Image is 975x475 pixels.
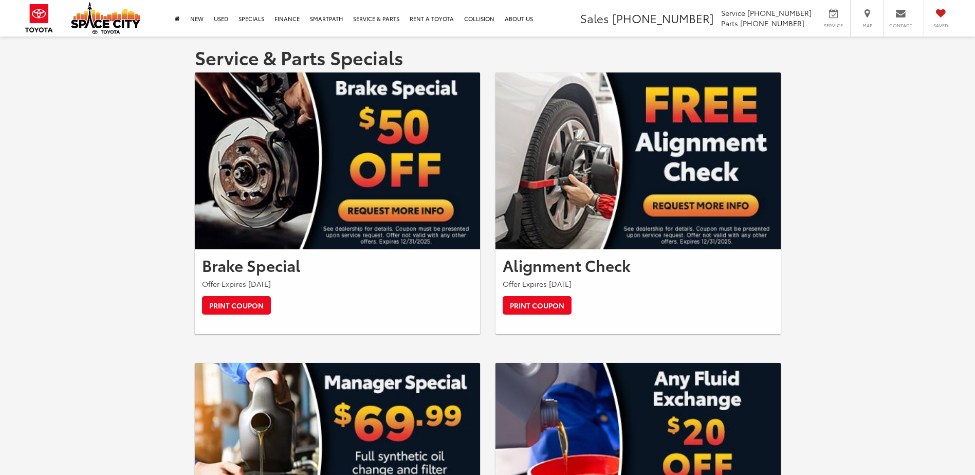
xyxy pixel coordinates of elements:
[202,279,473,289] p: Offer Expires [DATE]
[202,296,271,315] a: Print Coupon
[889,22,912,29] span: Contact
[503,296,572,315] a: Print Coupon
[721,18,738,28] span: Parts
[822,22,845,29] span: Service
[747,8,812,18] span: [PHONE_NUMBER]
[856,22,878,29] span: Map
[929,22,952,29] span: Saved
[503,279,774,289] p: Offer Expires [DATE]
[195,72,480,249] img: Brake Special
[580,10,609,26] span: Sales
[612,10,714,26] span: [PHONE_NUMBER]
[202,257,473,273] h2: Brake Special
[495,72,781,249] img: Alignment Check
[195,47,781,67] h1: Service & Parts Specials
[721,8,745,18] span: Service
[71,2,140,34] img: Space City Toyota
[503,257,774,273] h2: Alignment Check
[740,18,804,28] span: [PHONE_NUMBER]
